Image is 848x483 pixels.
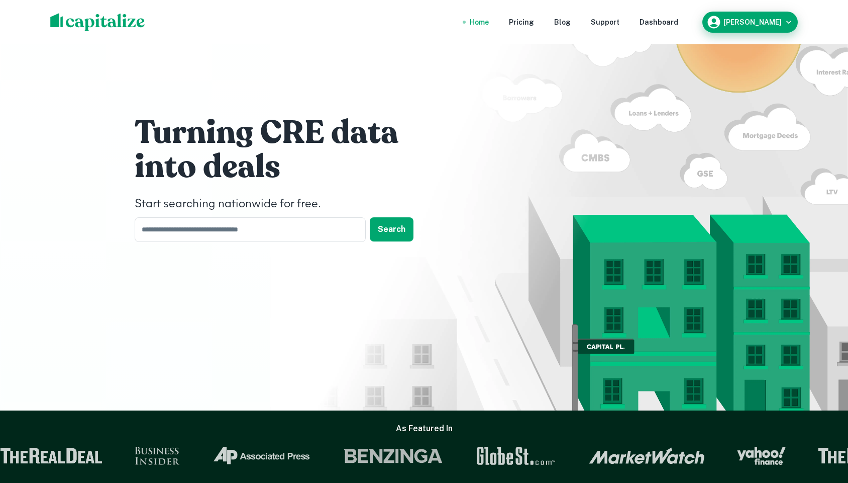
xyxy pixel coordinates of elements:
a: Support [591,17,619,28]
img: Benzinga [335,447,436,465]
img: Associated Press [204,447,303,465]
iframe: Chat Widget [798,403,848,451]
a: Home [470,17,489,28]
img: GlobeSt [467,447,549,465]
img: Yahoo Finance [729,447,778,465]
button: Search [370,217,413,242]
img: Business Insider [127,447,172,465]
a: Blog [554,17,571,28]
h1: into deals [135,147,436,187]
a: Pricing [509,17,534,28]
h1: Turning CRE data [135,113,436,153]
h6: [PERSON_NAME] [723,19,782,26]
img: Market Watch [581,447,697,464]
button: [PERSON_NAME] [702,12,798,33]
img: capitalize-logo.png [50,13,145,31]
h6: As Featured In [396,423,453,435]
a: Dashboard [640,17,678,28]
h4: Start searching nationwide for free. [135,195,436,213]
